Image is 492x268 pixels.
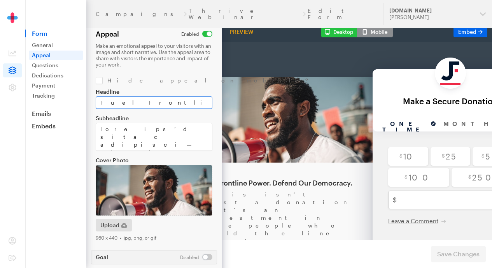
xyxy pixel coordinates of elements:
textarea: Lore ips’d sita c adipisci—el’s do eiusmodtem in utl etdolo mag aliq eni admi ven quisnostr exerc... [96,123,212,151]
h2: Appeal [96,30,119,38]
a: Emails [25,110,86,117]
a: Embeds [25,122,86,130]
div: Fuel Frontline Power. Defend Our Democracy. [44,136,199,145]
a: Questions [29,61,83,70]
a: Tracking [29,91,83,100]
img: cover.jpg [28,35,215,121]
span: Embed [458,28,476,35]
a: Dedications [29,71,83,80]
div: Preview [226,28,256,35]
span: Form [25,30,86,37]
span: Leave a Comment [230,175,280,182]
div: Make a Secure Donation [222,54,362,63]
a: General [29,40,83,50]
a: Campaigns [96,11,182,17]
p: Make an emotional appeal to your visitors with an image and short narrative. Use the appeal area ... [96,43,212,68]
div: [DOMAIN_NAME] [389,7,474,14]
label: Subheadline [96,115,212,121]
span: Upload [100,221,119,230]
div: Goal [96,254,108,260]
label: Headline [96,89,212,95]
a: Embed [453,26,487,37]
div: [PERSON_NAME] [389,14,474,21]
a: Thrive Webinar [189,8,301,20]
a: Appeal [29,51,83,60]
button: [DOMAIN_NAME] [PERSON_NAME] [383,3,492,25]
button: Leave a Comment [230,175,288,183]
label: Cover Photo [96,157,212,163]
a: Payment [29,81,83,90]
button: Upload [96,219,132,231]
button: Mobile [357,26,393,37]
img: cover.jpg [96,165,212,216]
div: 960 x 440 • jpg, png, or gif [96,235,212,241]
